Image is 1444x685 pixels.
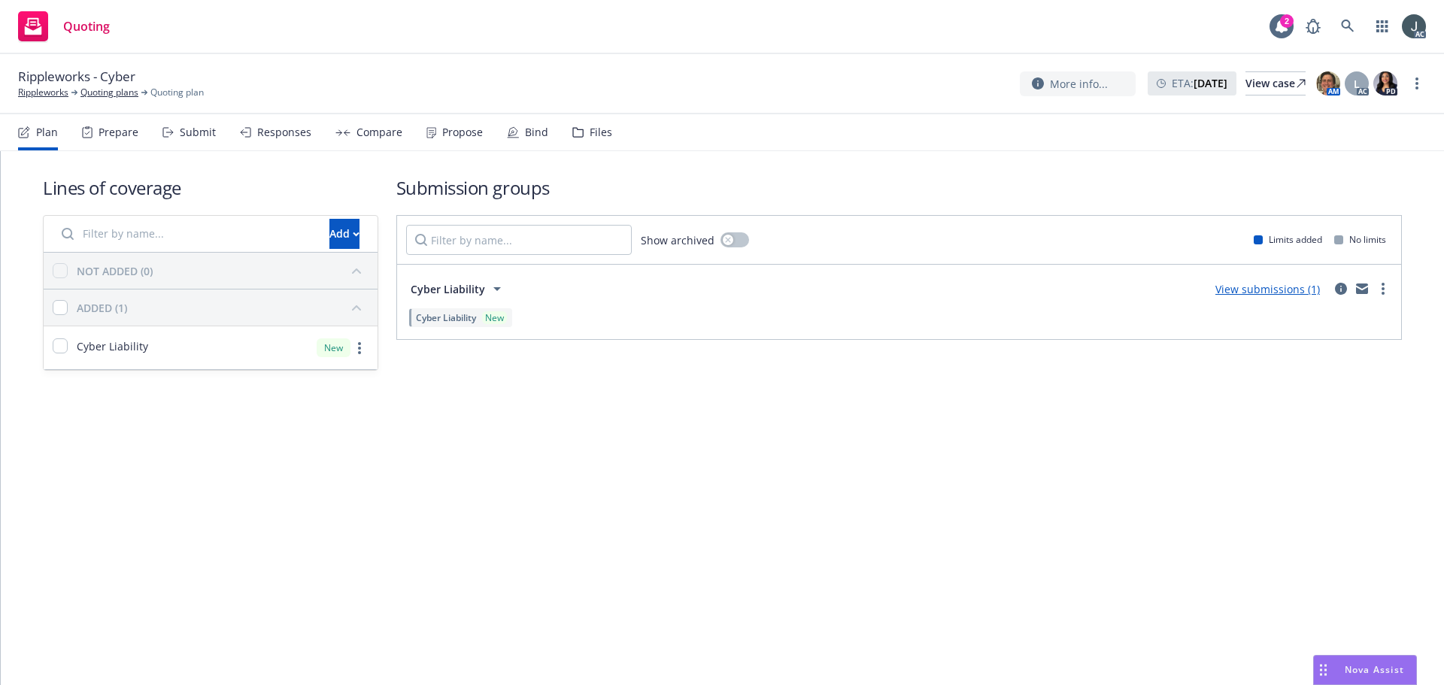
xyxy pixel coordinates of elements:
div: Compare [356,126,402,138]
span: ETA : [1172,75,1227,91]
img: photo [1316,71,1340,95]
div: Propose [442,126,483,138]
div: Drag to move [1314,656,1333,684]
span: Nova Assist [1345,663,1404,676]
div: New [482,311,507,324]
a: circleInformation [1332,280,1350,298]
div: Limits added [1254,233,1322,246]
div: 2 [1280,14,1294,28]
button: Nova Assist [1313,655,1417,685]
div: Plan [36,126,58,138]
a: Rippleworks [18,86,68,99]
a: Quoting plans [80,86,138,99]
div: No limits [1334,233,1386,246]
a: more [350,339,369,357]
a: more [1374,280,1392,298]
div: Add [329,220,359,248]
div: View case [1245,72,1306,95]
div: NOT ADDED (0) [77,263,153,279]
span: Rippleworks - Cyber [18,68,135,86]
span: Quoting plan [150,86,204,99]
strong: [DATE] [1194,76,1227,90]
div: Files [590,126,612,138]
a: View case [1245,71,1306,95]
div: New [317,338,350,357]
a: Quoting [12,5,116,47]
div: Bind [525,126,548,138]
input: Filter by name... [406,225,632,255]
span: More info... [1050,76,1108,92]
div: Submit [180,126,216,138]
button: Add [329,219,359,249]
a: Search [1333,11,1363,41]
span: Cyber Liability [416,311,476,324]
a: View submissions (1) [1215,282,1320,296]
h1: Lines of coverage [43,175,378,200]
button: ADDED (1) [77,296,369,320]
span: L [1354,76,1360,92]
h1: Submission groups [396,175,1402,200]
span: Quoting [63,20,110,32]
button: NOT ADDED (0) [77,259,369,283]
span: Show archived [641,232,714,248]
a: more [1408,74,1426,92]
div: Prepare [99,126,138,138]
img: photo [1402,14,1426,38]
button: Cyber Liability [406,274,511,304]
div: ADDED (1) [77,300,127,316]
button: More info... [1020,71,1136,96]
a: mail [1353,280,1371,298]
span: Cyber Liability [411,281,485,297]
input: Filter by name... [53,219,320,249]
img: photo [1373,71,1397,95]
div: Responses [257,126,311,138]
a: Report a Bug [1298,11,1328,41]
span: Cyber Liability [77,338,148,354]
a: Switch app [1367,11,1397,41]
